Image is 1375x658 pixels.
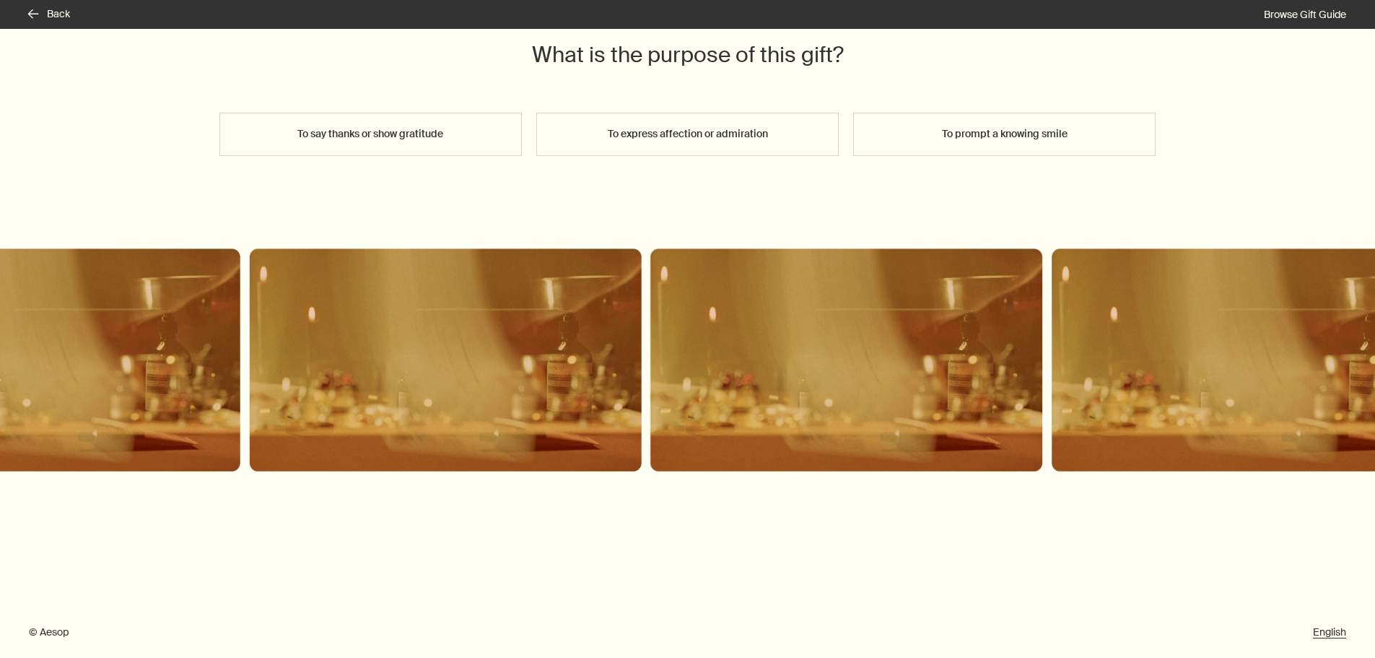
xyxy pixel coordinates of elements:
span: © Aesop [29,625,69,639]
button: To say thanks or show gratitude [219,113,522,156]
a: English [1313,625,1346,638]
a: Browse Gift Guide [1264,8,1346,21]
button: To express affection or admiration [536,113,839,156]
h2: What is the purpose of this gift? [532,40,844,69]
button: To prompt a knowing smile [853,113,1156,156]
button: Back [29,7,70,22]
